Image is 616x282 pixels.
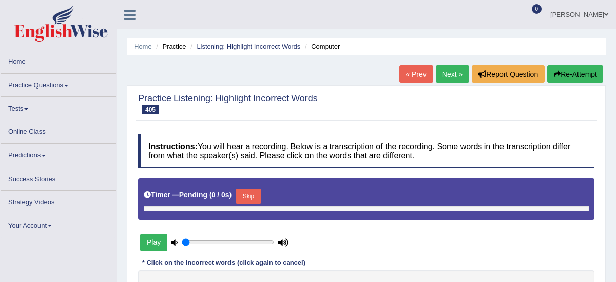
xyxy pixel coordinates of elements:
[138,258,310,267] div: * Click on the incorrect words (click again to cancel)
[472,65,545,83] button: Report Question
[138,134,594,168] h4: You will hear a recording. Below is a transcription of the recording. Some words in the transcrip...
[142,105,159,114] span: 405
[532,4,542,14] span: 0
[1,97,116,117] a: Tests
[1,167,116,187] a: Success Stories
[1,214,116,234] a: Your Account
[236,189,261,204] button: Skip
[1,144,116,163] a: Predictions
[1,50,116,70] a: Home
[1,191,116,210] a: Strategy Videos
[436,65,469,83] a: Next »
[140,234,167,251] button: Play
[144,191,232,199] h5: Timer —
[212,191,229,199] b: 0 / 0s
[153,42,186,51] li: Practice
[302,42,340,51] li: Computer
[197,43,300,50] a: Listening: Highlight Incorrect Words
[229,191,232,199] b: )
[209,191,212,199] b: (
[399,65,433,83] a: « Prev
[1,120,116,140] a: Online Class
[1,74,116,93] a: Practice Questions
[179,191,207,199] b: Pending
[138,94,318,114] h2: Practice Listening: Highlight Incorrect Words
[148,142,198,151] b: Instructions:
[134,43,152,50] a: Home
[547,65,603,83] button: Re-Attempt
